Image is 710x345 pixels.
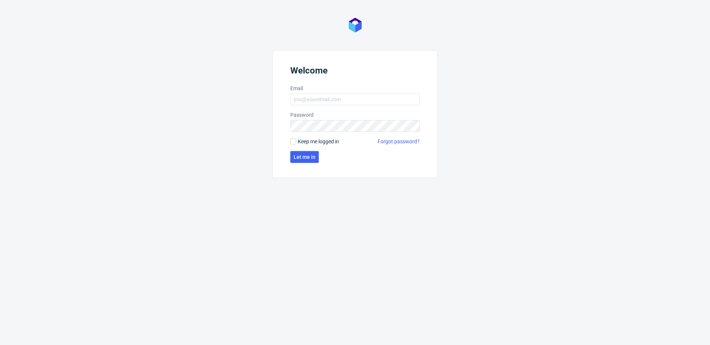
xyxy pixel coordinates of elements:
span: Keep me logged in [298,138,339,145]
span: Let me in [294,154,315,160]
a: Forgot password? [378,138,420,145]
label: Password [290,111,420,119]
label: Email [290,85,420,92]
header: Welcome [290,65,420,79]
button: Let me in [290,151,319,163]
input: you@youremail.com [290,93,420,105]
